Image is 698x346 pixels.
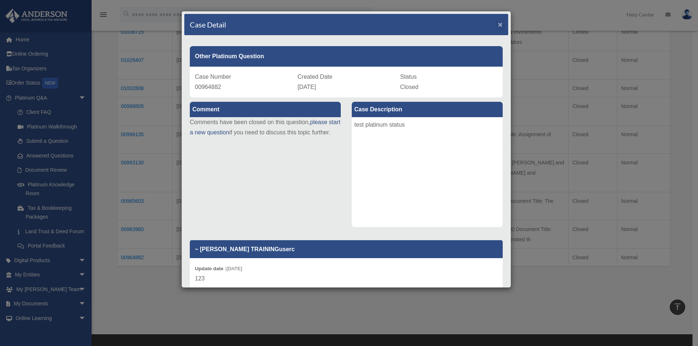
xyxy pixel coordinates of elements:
[195,266,242,271] small: [DATE]
[498,21,503,28] button: Close
[195,266,226,271] b: Update date :
[400,74,417,80] span: Status
[190,46,503,67] div: Other Platinum Question
[352,117,503,227] div: test platinum status
[195,84,221,90] span: 00964882
[190,19,226,30] h4: Case Detail
[195,74,231,80] span: Case Number
[190,102,341,117] label: Comment
[298,74,332,80] span: Created Date
[298,84,316,90] span: [DATE]
[190,119,340,135] a: please start a new question
[190,240,503,258] p: ~ [PERSON_NAME] TRAININGuserc
[195,274,498,284] p: 123
[400,84,418,90] span: Closed
[352,102,503,117] label: Case Description
[190,117,341,138] p: Comments have been closed on this question, if you need to discuss this topic further.
[498,20,503,29] span: ×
